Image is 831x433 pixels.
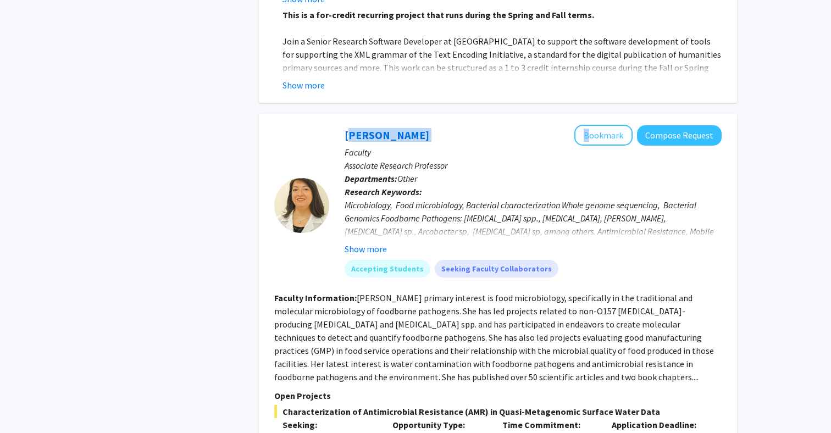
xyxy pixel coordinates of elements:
mat-chip: Seeking Faculty Collaborators [435,260,558,277]
button: Add Magaly Toro to Bookmarks [574,125,633,146]
fg-read-more: [PERSON_NAME] primary interest is food microbiology, specifically in the traditional and molecula... [274,292,714,382]
a: [PERSON_NAME] [345,128,429,142]
mat-chip: Accepting Students [345,260,430,277]
p: Open Projects [274,389,722,402]
p: Join a Senior Research Software Developer at [GEOGRAPHIC_DATA] to support the software developmen... [282,35,722,87]
iframe: Chat [8,384,47,425]
b: Research Keywords: [345,186,422,197]
button: Compose Request to Magaly Toro [637,125,722,146]
span: Other [397,173,417,184]
b: Faculty Information: [274,292,357,303]
span: Characterization of Antimicrobial Resistance (AMR) in Quasi-Metagenomic Surface Water Data [274,405,722,418]
p: Opportunity Type: [392,418,486,431]
p: Faculty [345,146,722,159]
button: Show more [345,242,387,256]
strong: This is a for-credit recurring project that runs during the Spring and Fall terms. [282,9,594,20]
p: Time Commitment: [502,418,596,431]
div: Microbiology, Food microbiology, Bacterial characterization Whole genome sequencing, Bacterial Ge... [345,198,722,251]
button: Show more [282,79,325,92]
p: Seeking: [282,418,376,431]
p: Application Deadline: [612,418,705,431]
p: Associate Research Professor [345,159,722,172]
b: Departments: [345,173,397,184]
